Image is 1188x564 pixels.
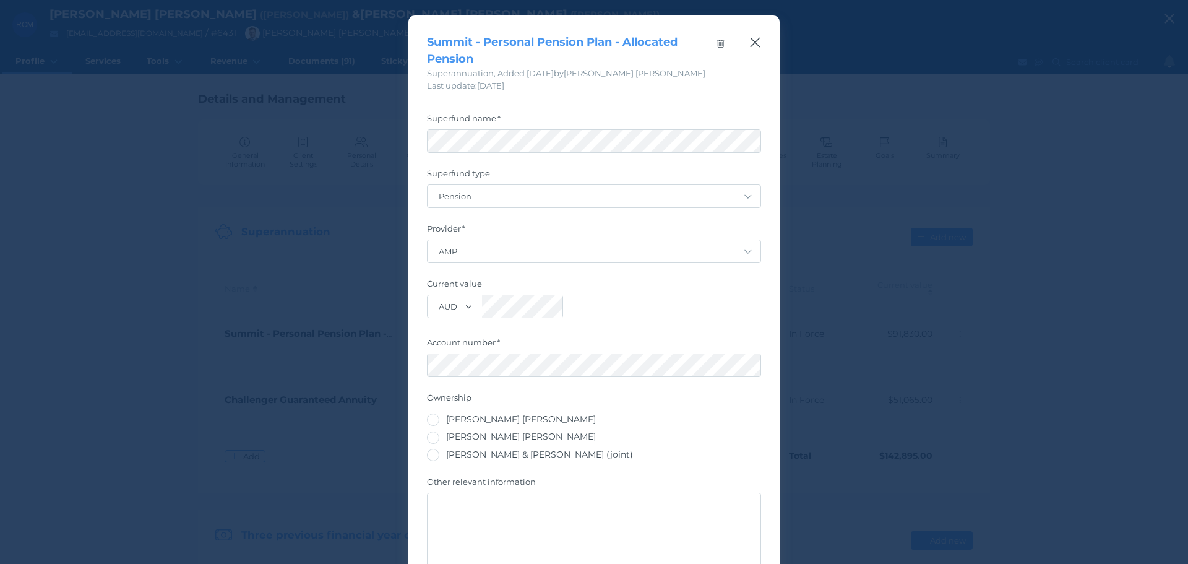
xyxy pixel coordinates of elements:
[446,414,596,425] span: [PERSON_NAME] [PERSON_NAME]
[427,223,761,240] label: Provider
[427,168,761,184] label: Superfund type
[427,337,761,354] label: Account number
[427,80,504,90] span: Last update: [DATE]
[427,68,705,78] span: Superannuation , Added [DATE] by [PERSON_NAME] [PERSON_NAME]
[427,35,678,66] span: Summit - Personal Pension Plan - Allocated Pension
[427,279,761,295] label: Current value
[446,449,633,460] span: [PERSON_NAME] & [PERSON_NAME] (joint)
[749,34,761,51] button: Close
[446,431,596,442] span: [PERSON_NAME] [PERSON_NAME]
[427,477,761,493] label: Other relevant information
[427,393,761,409] label: Ownership
[427,113,761,129] label: Superfund name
